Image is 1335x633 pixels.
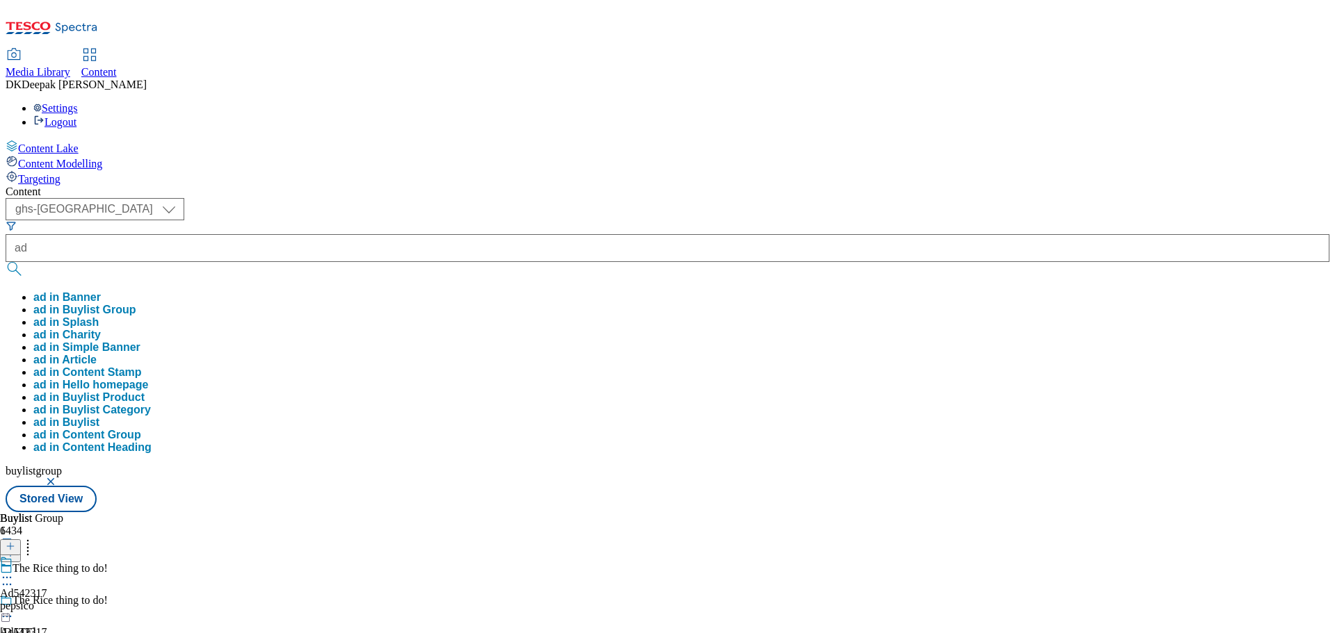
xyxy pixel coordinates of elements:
[6,140,1329,155] a: Content Lake
[33,404,151,416] div: ad in
[6,170,1329,186] a: Targeting
[33,379,148,391] button: ad in Hello homepage
[6,79,22,90] span: DK
[33,341,140,354] button: ad in Simple Banner
[6,234,1329,262] input: Search
[63,304,136,315] span: Buylist Group
[63,329,101,340] span: Charity
[33,329,101,341] button: ad in Charity
[33,366,142,379] div: ad in
[33,316,99,329] button: ad in Splash
[6,220,17,231] svg: Search Filters
[6,66,70,78] span: Media Library
[18,158,102,170] span: Content Modelling
[33,291,101,304] button: ad in Banner
[6,49,70,79] a: Media Library
[18,142,79,154] span: Content Lake
[63,366,142,378] span: Content Stamp
[18,173,60,185] span: Targeting
[33,391,145,404] button: ad in Buylist Product
[33,404,151,416] button: ad in Buylist Category
[81,49,117,79] a: Content
[6,155,1329,170] a: Content Modelling
[33,102,78,114] a: Settings
[33,416,99,429] button: ad in Buylist
[63,429,141,441] span: Content Group
[13,594,108,607] div: The Rice thing to do!
[33,304,136,316] button: ad in Buylist Group
[33,329,101,341] div: ad in
[33,116,76,128] a: Logout
[13,562,108,575] div: The Rice thing to do!
[6,486,97,512] button: Stored View
[33,429,141,441] button: ad in Content Group
[22,79,147,90] span: Deepak [PERSON_NAME]
[81,66,117,78] span: Content
[33,366,142,379] button: ad in Content Stamp
[33,304,136,316] div: ad in
[33,429,141,441] div: ad in
[33,441,152,454] button: ad in Content Heading
[63,404,151,416] span: Buylist Category
[6,186,1329,198] div: Content
[6,465,62,477] span: buylistgroup
[33,354,97,366] button: ad in Article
